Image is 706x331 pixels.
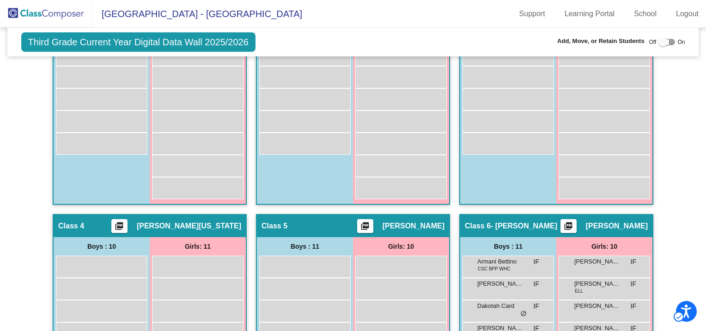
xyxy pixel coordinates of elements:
div: Boys : 11 [257,237,353,256]
span: Add, Move, or Retain Students [557,37,645,46]
span: do_not_disturb_alt [520,310,527,318]
span: [GEOGRAPHIC_DATA] - [GEOGRAPHIC_DATA] [92,6,302,21]
span: [PERSON_NAME] [586,221,648,231]
span: [PERSON_NAME] [383,221,444,231]
div: Boys : 10 [54,237,150,256]
div: Page Menu [512,6,706,21]
span: Dakotah Card [477,301,523,311]
div: Girls: 10 [556,237,652,256]
a: Logout [669,6,706,21]
button: picture_as_pdf [560,219,577,233]
span: Third Grade Current Year Digital Data Wall 2025/2026 [21,32,256,52]
div: Girls: 11 [150,237,246,256]
mat-icon: picture_as_pdf [563,221,574,234]
span: IF [534,257,539,267]
button: picture_as_pdf [111,219,128,233]
span: IF [534,301,539,311]
span: [PERSON_NAME] [574,279,621,288]
span: CSC BPP WHC [478,265,510,272]
span: IF [631,301,636,311]
a: School [627,6,664,21]
span: [PERSON_NAME][US_STATE] [137,221,241,231]
span: On [677,38,685,46]
button: picture_as_pdf [357,219,373,233]
span: Class 4 [58,221,84,231]
span: IF [631,279,636,289]
div: Boys : 11 [460,237,556,256]
mat-icon: picture_as_pdf [359,221,371,234]
span: [PERSON_NAME] [574,301,621,311]
a: Support [512,6,553,21]
span: - [PERSON_NAME] [491,221,557,231]
span: Class 5 [262,221,287,231]
span: [PERSON_NAME] [477,279,523,288]
span: IF [534,279,539,289]
a: Learning Portal [557,6,622,21]
span: Class 6 [465,221,491,231]
span: IF [631,257,636,267]
span: Off [649,38,657,46]
mat-icon: picture_as_pdf [114,221,125,234]
span: Armani Bettino [477,257,523,266]
span: [PERSON_NAME] [574,257,621,266]
span: ELL [575,288,583,294]
div: Girls: 10 [353,237,449,256]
